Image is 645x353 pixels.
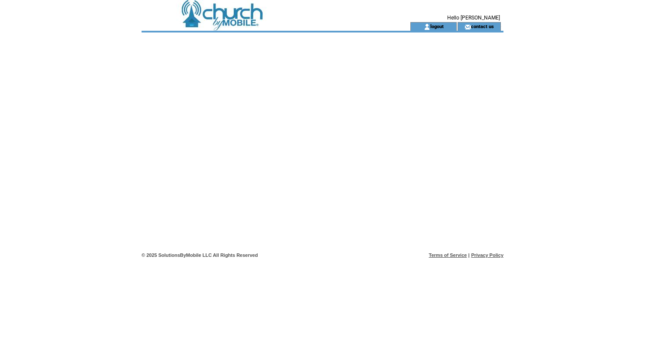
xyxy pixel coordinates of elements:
span: Hello [PERSON_NAME] [447,15,500,21]
span: | [468,253,470,258]
img: account_icon.gif [424,23,430,30]
a: logout [430,23,444,29]
a: Privacy Policy [471,253,503,258]
img: contact_us_icon.gif [464,23,471,30]
span: © 2025 SolutionsByMobile LLC All Rights Reserved [142,253,258,258]
a: contact us [471,23,494,29]
a: Terms of Service [429,253,467,258]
